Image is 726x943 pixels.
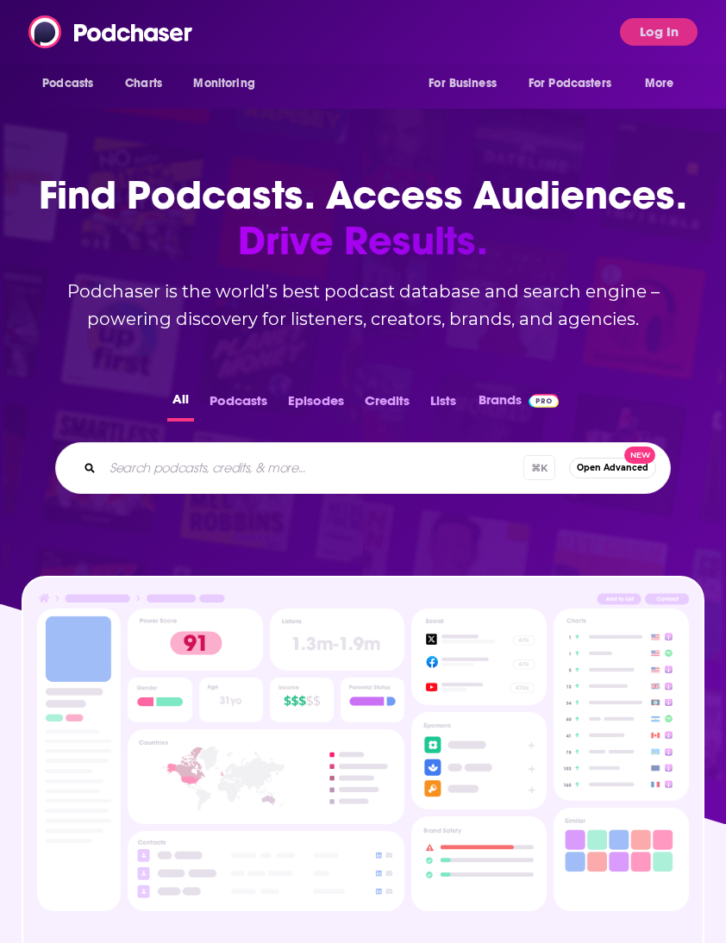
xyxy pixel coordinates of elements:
img: Podcast Insights Age [199,678,263,722]
img: Podcast Insights Gender [128,678,191,722]
button: open menu [416,67,518,100]
button: Podcasts [204,388,272,422]
img: Podcast Insights Sidebar [44,615,114,847]
img: Podcast Insights Listens [270,609,404,671]
img: Podcast Insights Parental Status [341,678,404,722]
span: For Business [429,72,497,96]
img: Podchaser Pro [529,394,559,408]
span: More [645,72,674,96]
span: New [624,447,655,465]
button: open menu [30,67,116,100]
span: Monitoring [193,72,254,96]
span: Open Advanced [577,463,648,472]
img: Podchaser - Follow, Share and Rate Podcasts [28,16,194,48]
button: All [167,388,194,422]
button: Credits [360,388,415,422]
span: For Podcasters [529,72,611,96]
img: Podcast Insights Power score [128,609,262,671]
img: Podcast Insights Similar Podcasts [560,815,682,875]
button: open menu [517,67,636,100]
img: Podcast Insights Header [37,592,688,609]
button: open menu [181,67,277,100]
a: BrandsPodchaser Pro [479,388,559,422]
img: Podcast Socials [411,609,547,705]
button: Lists [425,388,461,422]
span: Charts [125,72,162,96]
span: Podcasts [42,72,93,96]
h2: Podchaser is the world’s best podcast database and search engine – powering discovery for listene... [28,278,698,333]
button: open menu [633,67,696,100]
a: Charts [114,67,172,100]
img: Podcast Insights Brand Safety [418,823,540,885]
button: Log In [620,18,698,46]
button: Open AdvancedNew [569,458,656,478]
span: Drive Results. [28,218,698,264]
h1: Find Podcasts. Access Audiences. [28,172,698,264]
button: Episodes [283,388,349,422]
img: Podcast Insights Income [270,678,334,722]
div: Search podcasts, credits, & more... [55,442,671,494]
span: ⌘ K [523,455,555,480]
img: Podcast Sponsors [411,712,547,809]
input: Search podcasts, credits, & more... [103,454,523,482]
img: Podcast Insights Charts [554,609,689,801]
img: Podcast Insights Countries [128,729,404,824]
img: Podcast Insights Contacts [128,831,404,911]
